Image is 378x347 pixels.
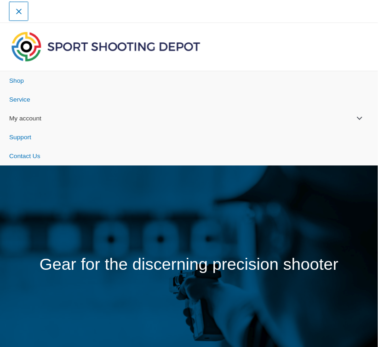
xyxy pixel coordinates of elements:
span: Service [9,96,30,103]
span: Support [9,134,31,141]
button: Toggle menu [346,109,369,129]
span: Contact Us [9,153,40,159]
button: Main menu toggle [9,2,28,21]
span: Shop [9,77,24,84]
img: Sport Shooting Depot [9,29,202,63]
p: Gear for the discerning precision shooter [25,249,353,280]
span: My account [9,115,41,122]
